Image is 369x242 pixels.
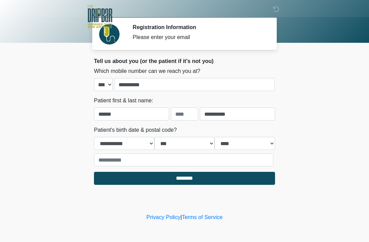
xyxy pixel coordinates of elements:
img: Agent Avatar [99,24,120,44]
div: Please enter your email [133,33,265,41]
img: The DRIPBaR - The Strand at Huebner Oaks Logo [87,5,112,28]
a: | [180,214,182,220]
h2: Tell us about you (or the patient if it's not you) [94,58,275,64]
a: Privacy Policy [147,214,181,220]
label: Which mobile number can we reach you at? [94,67,200,75]
label: Patient's birth date & postal code? [94,126,177,134]
label: Patient first & last name: [94,97,153,105]
a: Terms of Service [182,214,222,220]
